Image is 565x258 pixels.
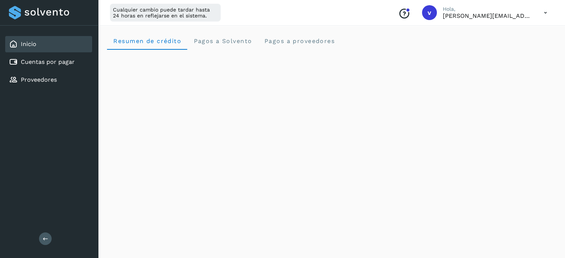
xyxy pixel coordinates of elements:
a: Proveedores [21,76,57,83]
a: Cuentas por pagar [21,58,75,65]
span: Pagos a proveedores [264,37,335,45]
span: Pagos a Solvento [193,37,252,45]
div: Cualquier cambio puede tardar hasta 24 horas en reflejarse en el sistema. [110,4,221,22]
p: victor.romero@fidum.com.mx [443,12,532,19]
div: Proveedores [5,72,92,88]
p: Hola, [443,6,532,12]
div: Inicio [5,36,92,52]
span: Resumen de crédito [113,37,181,45]
div: Cuentas por pagar [5,54,92,70]
a: Inicio [21,40,36,48]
